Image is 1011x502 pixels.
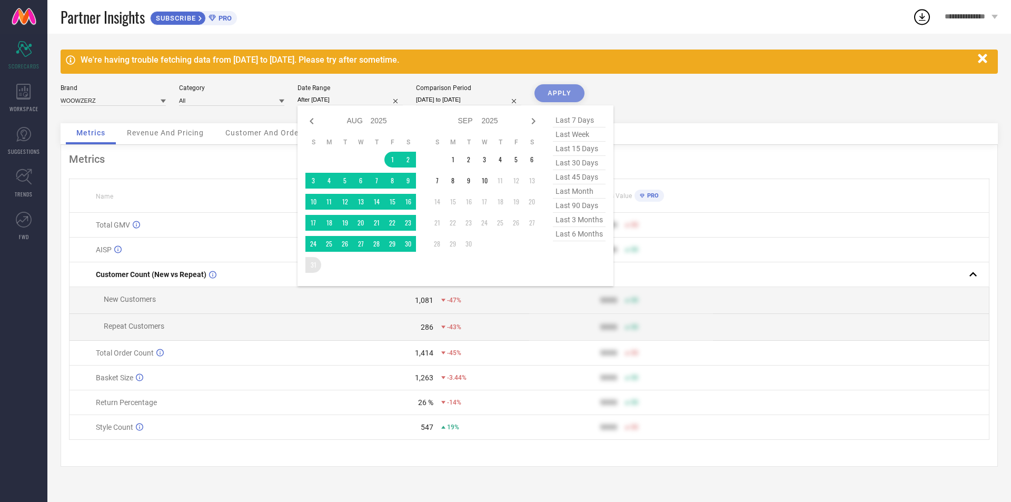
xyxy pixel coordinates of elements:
div: 1,414 [415,349,433,357]
td: Mon Sep 29 2025 [445,236,461,252]
div: Category [179,84,284,92]
td: Tue Sep 16 2025 [461,194,477,210]
span: last 90 days [553,199,606,213]
td: Thu Sep 18 2025 [492,194,508,210]
span: Total Order Count [96,349,154,357]
td: Sat Sep 27 2025 [524,215,540,231]
span: Customer Count (New vs Repeat) [96,270,206,279]
div: 547 [421,423,433,431]
td: Wed Sep 24 2025 [477,215,492,231]
div: 9999 [600,373,617,382]
span: -47% [447,297,461,304]
div: Date Range [298,84,403,92]
td: Sat Aug 02 2025 [400,152,416,168]
div: 1,081 [415,296,433,304]
td: Tue Aug 05 2025 [337,173,353,189]
td: Mon Sep 08 2025 [445,173,461,189]
th: Thursday [369,138,384,146]
span: Revenue And Pricing [127,129,204,137]
div: Open download list [913,7,931,26]
td: Tue Sep 23 2025 [461,215,477,231]
td: Thu Sep 04 2025 [492,152,508,168]
span: last 30 days [553,156,606,170]
td: Mon Aug 04 2025 [321,173,337,189]
td: Sat Sep 20 2025 [524,194,540,210]
input: Select date range [298,94,403,105]
th: Sunday [429,138,445,146]
span: last 15 days [553,142,606,156]
th: Monday [445,138,461,146]
td: Sun Sep 28 2025 [429,236,445,252]
th: Thursday [492,138,508,146]
td: Tue Aug 19 2025 [337,215,353,231]
span: -45% [447,349,461,357]
td: Fri Aug 15 2025 [384,194,400,210]
span: last month [553,184,606,199]
div: 26 % [418,398,433,407]
th: Tuesday [461,138,477,146]
div: 9999 [600,349,617,357]
span: last 7 days [553,113,606,127]
span: TRENDS [15,190,33,198]
div: Previous month [305,115,318,127]
span: last 6 months [553,227,606,241]
span: 50 [631,323,638,331]
td: Tue Sep 02 2025 [461,152,477,168]
div: 9999 [600,423,617,431]
span: Partner Insights [61,6,145,28]
td: Fri Aug 29 2025 [384,236,400,252]
span: last 45 days [553,170,606,184]
span: Style Count [96,423,133,431]
td: Tue Sep 09 2025 [461,173,477,189]
div: Comparison Period [416,84,521,92]
span: -3.44% [447,374,467,381]
span: New Customers [104,295,156,303]
td: Fri Aug 01 2025 [384,152,400,168]
td: Wed Sep 10 2025 [477,173,492,189]
span: SUBSCRIBE [151,14,199,22]
th: Sunday [305,138,321,146]
td: Sun Sep 14 2025 [429,194,445,210]
td: Fri Sep 12 2025 [508,173,524,189]
td: Fri Aug 22 2025 [384,215,400,231]
span: Return Percentage [96,398,157,407]
span: PRO [645,192,659,199]
th: Wednesday [353,138,369,146]
span: -43% [447,323,461,331]
td: Mon Aug 18 2025 [321,215,337,231]
td: Fri Sep 19 2025 [508,194,524,210]
th: Saturday [524,138,540,146]
td: Mon Aug 11 2025 [321,194,337,210]
span: 50 [631,424,638,431]
td: Sat Aug 30 2025 [400,236,416,252]
td: Mon Sep 15 2025 [445,194,461,210]
th: Tuesday [337,138,353,146]
span: AISP [96,245,112,254]
td: Fri Sep 05 2025 [508,152,524,168]
span: 50 [631,374,638,381]
td: Sat Aug 23 2025 [400,215,416,231]
span: Basket Size [96,373,133,382]
td: Wed Sep 17 2025 [477,194,492,210]
span: PRO [216,14,232,22]
td: Sun Aug 03 2025 [305,173,321,189]
div: Metrics [69,153,989,165]
th: Monday [321,138,337,146]
td: Sun Sep 21 2025 [429,215,445,231]
div: 9999 [600,323,617,331]
a: SUBSCRIBEPRO [150,8,237,25]
span: Metrics [76,129,105,137]
td: Sun Aug 24 2025 [305,236,321,252]
td: Sat Sep 13 2025 [524,173,540,189]
th: Saturday [400,138,416,146]
div: 9999 [600,296,617,304]
span: Customer And Orders [225,129,306,137]
th: Friday [508,138,524,146]
td: Thu Aug 07 2025 [369,173,384,189]
td: Tue Aug 26 2025 [337,236,353,252]
span: 50 [631,297,638,304]
td: Fri Aug 08 2025 [384,173,400,189]
td: Mon Aug 25 2025 [321,236,337,252]
td: Mon Sep 22 2025 [445,215,461,231]
td: Thu Aug 14 2025 [369,194,384,210]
